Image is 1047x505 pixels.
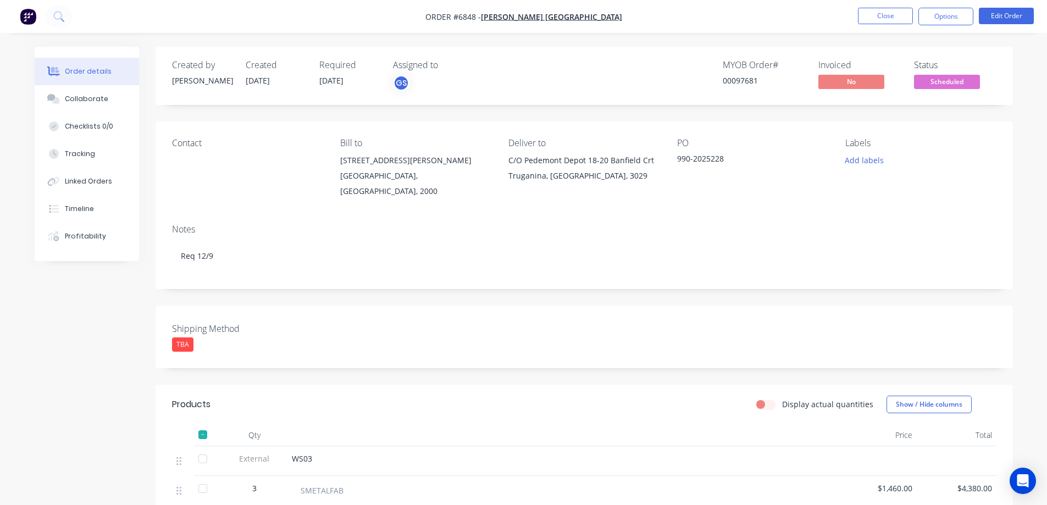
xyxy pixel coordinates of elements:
[837,424,917,446] div: Price
[393,75,409,91] button: GS
[1010,468,1036,494] div: Open Intercom Messenger
[65,66,112,76] div: Order details
[723,75,805,86] div: 00097681
[508,153,659,168] div: C/O Pedemont Depot 18-20 Banfield Crt
[677,153,815,168] div: 990-2025228
[921,482,992,494] span: $4,380.00
[172,60,232,70] div: Created by
[172,337,193,352] div: TBA
[723,60,805,70] div: MYOB Order #
[979,8,1034,24] button: Edit Order
[301,485,344,496] span: SMETALFAB
[887,396,972,413] button: Show / Hide columns
[319,75,344,86] span: [DATE]
[246,75,270,86] span: [DATE]
[918,8,973,25] button: Options
[35,195,139,223] button: Timeline
[35,140,139,168] button: Tracking
[252,482,257,494] span: 3
[65,204,94,214] div: Timeline
[172,239,996,273] div: Req 12/9
[35,85,139,113] button: Collaborate
[35,58,139,85] button: Order details
[818,60,901,70] div: Invoiced
[172,322,309,335] label: Shipping Method
[839,153,890,168] button: Add labels
[246,60,306,70] div: Created
[340,153,491,168] div: [STREET_ADDRESS][PERSON_NAME]
[858,8,913,24] button: Close
[65,94,108,104] div: Collaborate
[340,153,491,199] div: [STREET_ADDRESS][PERSON_NAME][GEOGRAPHIC_DATA], [GEOGRAPHIC_DATA], 2000
[226,453,283,464] span: External
[65,149,95,159] div: Tracking
[340,138,491,148] div: Bill to
[292,453,312,464] span: WS03
[65,231,106,241] div: Profitability
[393,60,503,70] div: Assigned to
[818,75,884,88] span: No
[221,424,287,446] div: Qty
[172,224,996,235] div: Notes
[319,60,380,70] div: Required
[508,153,659,188] div: C/O Pedemont Depot 18-20 Banfield CrtTruganina, [GEOGRAPHIC_DATA], 3029
[481,12,622,22] a: [PERSON_NAME] [GEOGRAPHIC_DATA]
[841,482,912,494] span: $1,460.00
[914,75,980,88] span: Scheduled
[340,168,491,199] div: [GEOGRAPHIC_DATA], [GEOGRAPHIC_DATA], 2000
[914,60,996,70] div: Status
[508,168,659,184] div: Truganina, [GEOGRAPHIC_DATA], 3029
[508,138,659,148] div: Deliver to
[65,121,113,131] div: Checklists 0/0
[172,75,232,86] div: [PERSON_NAME]
[425,12,481,22] span: Order #6848 -
[35,168,139,195] button: Linked Orders
[782,398,873,410] label: Display actual quantities
[677,138,828,148] div: PO
[845,138,996,148] div: Labels
[65,176,112,186] div: Linked Orders
[172,398,210,411] div: Products
[20,8,36,25] img: Factory
[172,138,323,148] div: Contact
[914,75,980,91] button: Scheduled
[917,424,996,446] div: Total
[35,223,139,250] button: Profitability
[35,113,139,140] button: Checklists 0/0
